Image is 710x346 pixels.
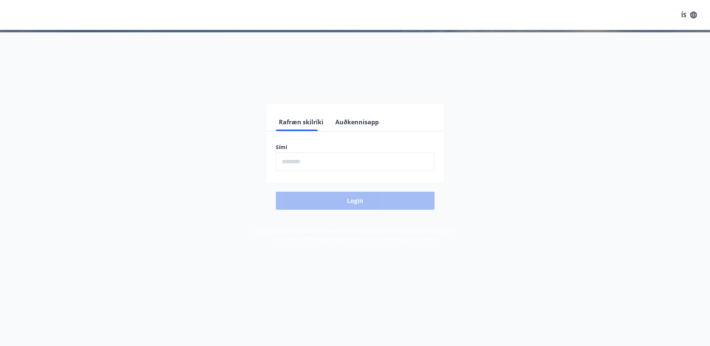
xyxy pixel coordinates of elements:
[307,235,363,242] a: Persónuverndarstefna
[677,8,701,22] button: ÍS
[95,45,616,73] h1: Félagavefur, Starfsmannafélags Eimskips
[238,80,473,89] span: Vinsamlegast skráðu þig inn með rafrænum skilríkjum eða Auðkennisappi.
[253,228,457,242] span: Með því að skrá þig inn samþykkir þú að upplýsingar um þig séu meðhöndlaðar í samræmi við Starfsm...
[332,113,382,131] button: Auðkennisapp
[276,113,326,131] button: Rafræn skilríki
[276,143,435,151] label: Sími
